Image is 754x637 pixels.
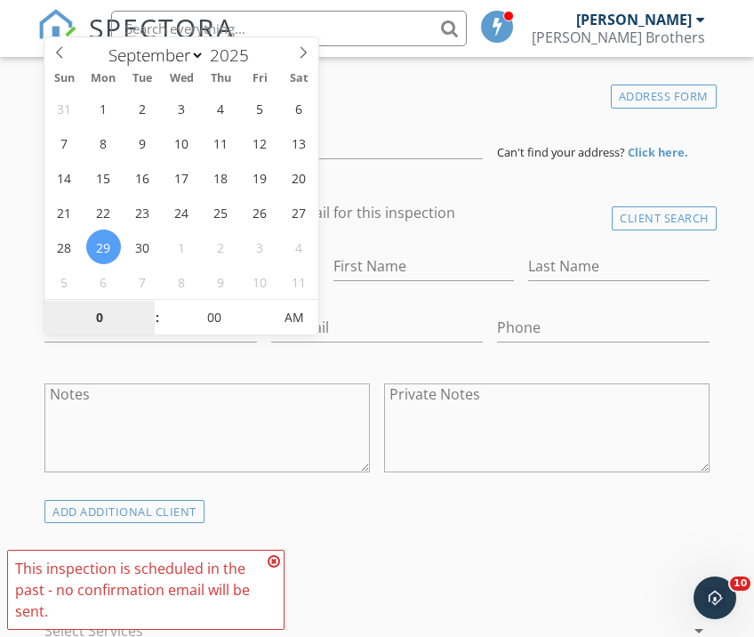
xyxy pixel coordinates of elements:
[47,160,82,195] span: September 14, 2025
[111,11,467,46] input: Search everything...
[89,9,235,46] span: SPECTORA
[282,160,317,195] span: September 20, 2025
[730,577,750,591] span: 10
[204,195,238,230] span: September 25, 2025
[243,125,277,160] span: September 12, 2025
[125,264,160,299] span: October 7, 2025
[497,144,625,160] span: Can't find your address?
[694,577,736,619] iframe: Intercom live chat
[155,300,160,335] span: :
[47,195,82,230] span: September 21, 2025
[243,195,277,230] span: September 26, 2025
[86,264,121,299] span: October 6, 2025
[47,91,82,125] span: August 31, 2025
[44,500,205,524] div: ADD ADDITIONAL client
[44,80,709,103] h4: Location
[44,566,709,589] h4: SERVICES
[125,91,160,125] span: September 2, 2025
[279,73,318,85] span: Sat
[282,125,317,160] span: September 13, 2025
[86,91,121,125] span: September 1, 2025
[204,125,238,160] span: September 11, 2025
[628,144,688,160] strong: Click here.
[181,204,455,222] label: Enable Client CC email for this inspection
[125,230,160,264] span: September 30, 2025
[611,85,717,109] div: Address Form
[86,160,121,195] span: September 15, 2025
[47,264,82,299] span: October 5, 2025
[576,11,692,28] div: [PERSON_NAME]
[240,73,279,85] span: Fri
[164,160,199,195] span: September 17, 2025
[532,28,705,46] div: Phillips Brothers
[164,230,199,264] span: October 1, 2025
[86,230,121,264] span: September 29, 2025
[282,264,317,299] span: October 11, 2025
[612,206,717,230] div: Client Search
[243,264,277,299] span: October 10, 2025
[204,91,238,125] span: September 4, 2025
[243,230,277,264] span: October 3, 2025
[84,73,123,85] span: Mon
[204,264,238,299] span: October 9, 2025
[201,73,240,85] span: Thu
[125,125,160,160] span: September 9, 2025
[37,24,235,61] a: SPECTORA
[243,160,277,195] span: September 19, 2025
[86,125,121,160] span: September 8, 2025
[86,195,121,230] span: September 22, 2025
[269,300,318,335] span: Click to toggle
[125,195,160,230] span: September 23, 2025
[125,160,160,195] span: September 16, 2025
[44,73,84,85] span: Sun
[164,125,199,160] span: September 10, 2025
[204,230,238,264] span: October 2, 2025
[204,160,238,195] span: September 18, 2025
[37,9,76,48] img: The Best Home Inspection Software - Spectora
[205,44,263,67] input: Year
[15,558,262,622] div: This inspection is scheduled in the past - no confirmation email will be sent.
[282,91,317,125] span: September 6, 2025
[282,195,317,230] span: September 27, 2025
[282,230,317,264] span: October 4, 2025
[164,264,199,299] span: October 8, 2025
[243,91,277,125] span: September 5, 2025
[164,91,199,125] span: September 3, 2025
[162,73,201,85] span: Wed
[123,73,162,85] span: Tue
[47,230,82,264] span: September 28, 2025
[47,125,82,160] span: September 7, 2025
[164,195,199,230] span: September 24, 2025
